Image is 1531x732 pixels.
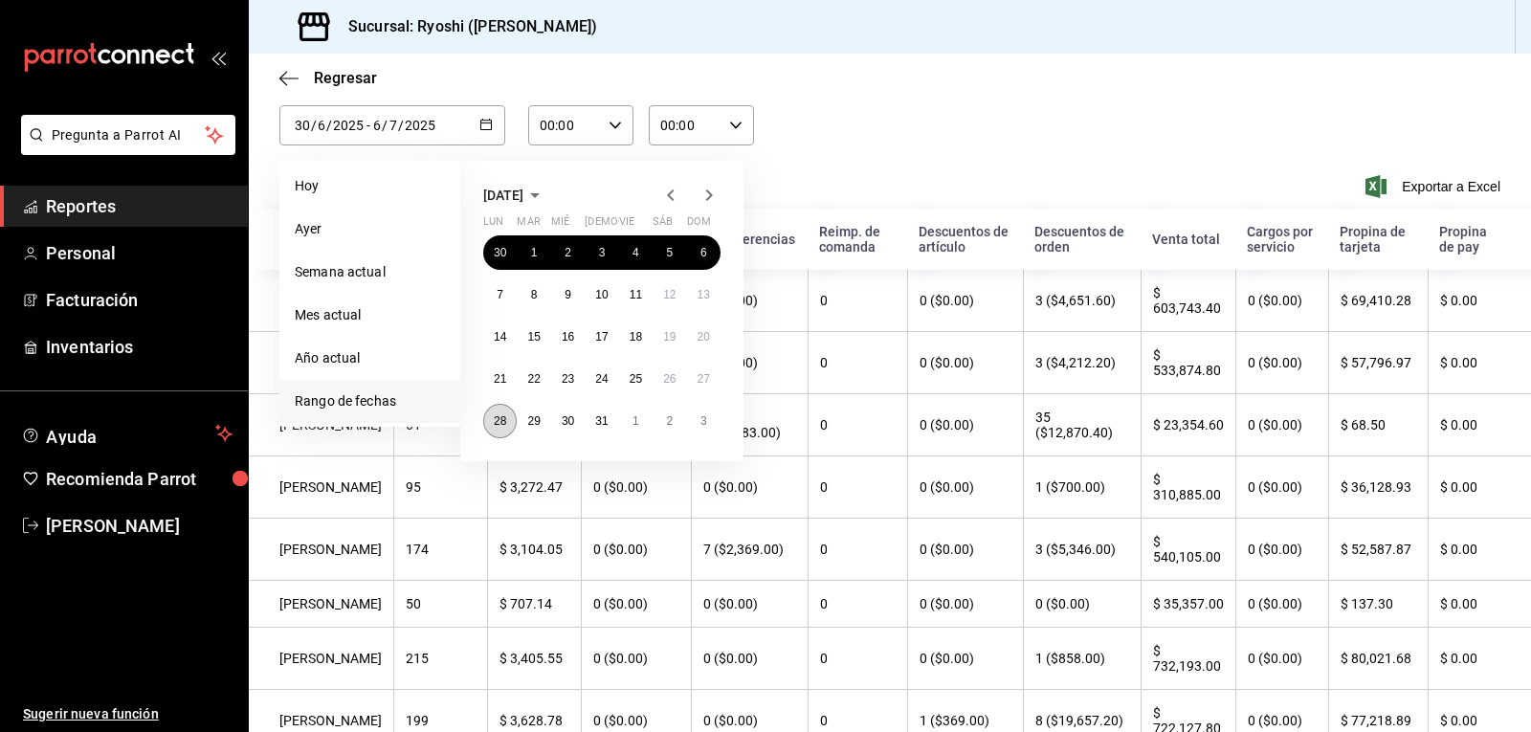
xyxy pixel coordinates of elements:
th: 3 ($4,651.60) [1023,270,1140,332]
abbr: domingo [687,215,711,235]
span: Personal [46,240,233,266]
th: Nombre [249,209,393,270]
button: 30 de julio de 2025 [551,404,585,438]
th: $ 69,410.28 [1328,270,1428,332]
abbr: 30 de junio de 2025 [494,246,506,259]
button: 19 de julio de 2025 [653,320,686,354]
abbr: 4 de julio de 2025 [632,246,639,259]
button: 15 de julio de 2025 [517,320,550,354]
span: Regresar [314,69,377,87]
abbr: 25 de julio de 2025 [630,372,642,386]
button: 3 de agosto de 2025 [687,404,721,438]
abbr: 2 de agosto de 2025 [666,414,673,428]
th: $ 52,587.87 [1328,519,1428,581]
li: Semana actual [279,251,460,294]
th: 0 ($0.00) [1235,456,1328,519]
th: $ 603,743.40 [1141,270,1235,332]
th: 0 ($0.00) [691,581,808,628]
abbr: 10 de julio de 2025 [595,288,608,301]
button: 22 de julio de 2025 [517,362,550,396]
abbr: viernes [619,215,634,235]
th: 0 ($0.00) [1235,519,1328,581]
th: 0 ($0.00) [907,332,1023,394]
abbr: jueves [585,215,698,235]
input: Year [404,118,436,133]
button: 17 de julio de 2025 [585,320,618,354]
th: $ 35,357.00 [1141,581,1235,628]
button: 31 de julio de 2025 [585,404,618,438]
abbr: miércoles [551,215,569,235]
abbr: 11 de julio de 2025 [630,288,642,301]
span: Facturación [46,287,233,313]
th: [PERSON_NAME] [249,332,393,394]
th: $ 540,105.00 [1141,519,1235,581]
button: 18 de julio de 2025 [619,320,653,354]
abbr: 16 de julio de 2025 [562,330,574,344]
th: $ 57,796.97 [1328,332,1428,394]
h3: Sucursal: Ryoshi ([PERSON_NAME]) [333,15,597,38]
th: $ 0.00 [1428,628,1531,690]
th: 0 ($0.00) [581,519,691,581]
span: / [382,118,388,133]
abbr: 8 de julio de 2025 [531,288,538,301]
abbr: 15 de julio de 2025 [527,330,540,344]
button: [DATE] [483,184,546,207]
span: Sugerir nueva función [23,704,233,724]
th: [PERSON_NAME] [249,394,393,456]
button: Exportar a Excel [1369,175,1500,198]
li: Año actual [279,337,460,380]
th: $ 310,885.00 [1141,456,1235,519]
th: $ 36,128.93 [1328,456,1428,519]
th: 50 [393,581,487,628]
button: 24 de julio de 2025 [585,362,618,396]
span: / [398,118,404,133]
span: [PERSON_NAME] [46,513,233,539]
th: $ 0.00 [1428,519,1531,581]
abbr: 24 de julio de 2025 [595,372,608,386]
button: 23 de julio de 2025 [551,362,585,396]
li: Ayer [279,208,460,251]
abbr: 31 de julio de 2025 [595,414,608,428]
th: $ 0.00 [1428,270,1531,332]
th: $ 0.00 [1428,581,1531,628]
input: Day [294,118,311,133]
li: Hoy [279,165,460,208]
th: 174 [393,519,487,581]
th: 0 ($0.00) [1023,581,1140,628]
abbr: 1 de julio de 2025 [531,246,538,259]
th: 0 [808,332,907,394]
abbr: 28 de julio de 2025 [494,414,506,428]
th: 0 ($0.00) [691,456,808,519]
button: 28 de julio de 2025 [483,404,517,438]
th: 0 ($0.00) [907,394,1023,456]
th: 0 ($0.00) [581,581,691,628]
button: 16 de julio de 2025 [551,320,585,354]
button: 10 de julio de 2025 [585,277,618,312]
button: 14 de julio de 2025 [483,320,517,354]
abbr: 14 de julio de 2025 [494,330,506,344]
button: 21 de julio de 2025 [483,362,517,396]
input: Day [372,118,382,133]
abbr: 3 de julio de 2025 [599,246,606,259]
button: 3 de julio de 2025 [585,235,618,270]
th: 0 ($0.00) [907,456,1023,519]
span: / [326,118,332,133]
abbr: 9 de julio de 2025 [565,288,571,301]
abbr: 29 de julio de 2025 [527,414,540,428]
abbr: 12 de julio de 2025 [663,288,676,301]
th: $ 3,104.05 [487,519,581,581]
th: 0 ($0.00) [907,581,1023,628]
abbr: 1 de agosto de 2025 [632,414,639,428]
abbr: 17 de julio de 2025 [595,330,608,344]
li: Rango de fechas [279,380,460,423]
th: $ 80,021.68 [1328,628,1428,690]
th: 95 [393,456,487,519]
abbr: martes [517,215,540,235]
input: Month [317,118,326,133]
th: 0 [808,519,907,581]
th: [PERSON_NAME] [249,628,393,690]
abbr: 2 de julio de 2025 [565,246,571,259]
span: Inventarios [46,334,233,360]
th: $ 68.50 [1328,394,1428,456]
